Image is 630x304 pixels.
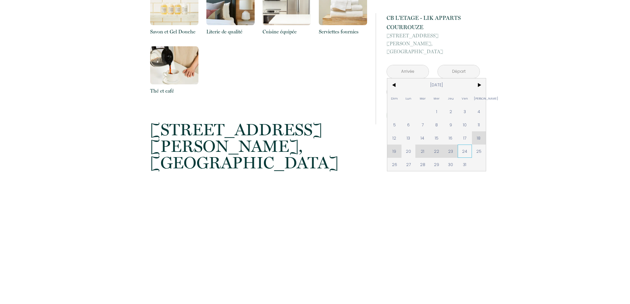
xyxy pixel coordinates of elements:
span: 7 [415,118,430,131]
span: Jeu [444,92,458,105]
span: 20 [401,145,416,158]
span: Mer [430,92,444,105]
span: 5 [387,118,401,131]
span: Ven [458,92,472,105]
span: 1 [430,105,444,118]
span: 29 [430,158,444,171]
span: 6 [401,118,416,131]
span: 14 [415,131,430,145]
p: [GEOGRAPHIC_DATA] [387,32,480,56]
button: Réserver [387,107,480,124]
span: 2 [444,105,458,118]
p: [GEOGRAPHIC_DATA] [150,121,367,171]
span: 31 [458,158,472,171]
span: 10 [458,118,472,131]
input: Départ [438,65,480,78]
input: Arrivée [387,65,429,78]
span: 8 [430,118,444,131]
span: 26 [387,158,401,171]
span: 28 [415,158,430,171]
span: [STREET_ADDRESS][PERSON_NAME], [387,32,480,48]
span: > [472,78,486,92]
p: Cuisine équipée [263,28,311,36]
span: 16 [444,131,458,145]
span: Mar [415,92,430,105]
p: Savon et Gel Douche [150,28,198,36]
span: 9 [444,118,458,131]
span: 13 [401,131,416,145]
span: 30 [444,158,458,171]
span: < [387,78,401,92]
span: [DATE] [401,78,472,92]
p: CB L'ETAGE - LIK APPARTS COURROUZE [387,13,480,32]
span: Dim [387,92,401,105]
p: Serviettes fournies [319,28,367,36]
span: 4 [472,105,486,118]
span: 3 [458,105,472,118]
p: Literie de qualité [206,28,255,36]
img: 16317116268495.png [150,46,198,84]
span: 17 [458,131,472,145]
span: [PERSON_NAME] [472,92,486,105]
span: 12 [387,131,401,145]
span: 11 [472,118,486,131]
span: 27 [401,158,416,171]
span: 24 [458,145,472,158]
p: Thé et café [150,87,198,95]
span: Lun [401,92,416,105]
span: 25 [472,145,486,158]
span: 15 [430,131,444,145]
span: [STREET_ADDRESS][PERSON_NAME], [150,121,367,154]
